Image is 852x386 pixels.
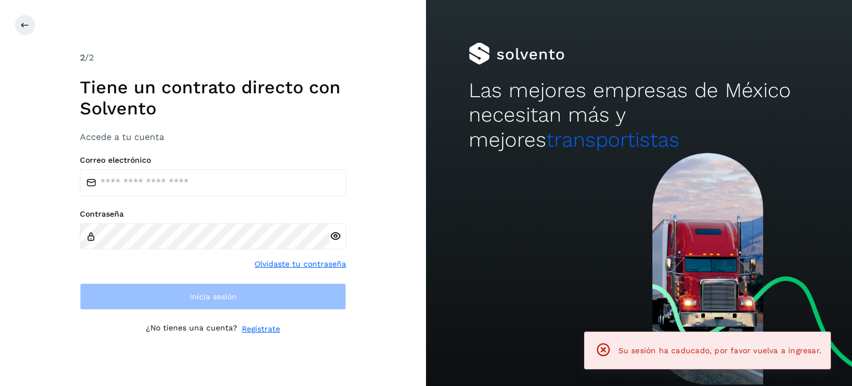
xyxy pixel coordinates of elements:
[80,77,346,119] h1: Tiene un contrato directo con Solvento
[80,209,346,219] label: Contraseña
[146,323,237,335] p: ¿No tienes una cuenta?
[80,51,346,64] div: /2
[546,128,679,152] span: transportistas
[255,258,346,270] a: Olvidaste tu contraseña
[80,52,85,63] span: 2
[469,78,809,152] h2: Las mejores empresas de México necesitan más y mejores
[80,283,346,310] button: Inicia sesión
[190,293,237,300] span: Inicia sesión
[80,156,346,165] label: Correo electrónico
[242,323,280,335] a: Regístrate
[80,132,346,142] h3: Accede a tu cuenta
[618,346,821,355] span: Su sesión ha caducado, por favor vuelva a ingresar.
